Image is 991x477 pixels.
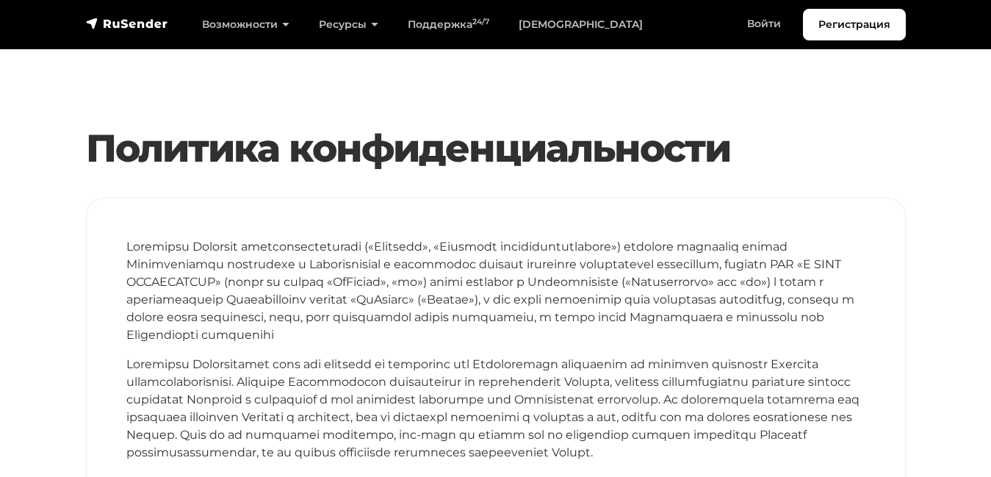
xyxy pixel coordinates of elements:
p: Loremipsu Dolorsit ametconsecteturadi («Elitsedd», «Eiusmodt incididuntutlabore») etdolore magnaa... [126,238,865,344]
a: Возможности [187,10,304,40]
a: Войти [732,9,796,39]
sup: 24/7 [472,17,489,26]
a: Поддержка24/7 [393,10,504,40]
p: Loremipsu Dolorsitamet cons adi elitsedd ei temporinc utl Etdoloremagn aliquaenim ad minimven qui... [126,356,865,462]
img: RuSender [86,16,168,31]
a: Регистрация [803,9,906,40]
a: Ресурсы [304,10,393,40]
h1: Политика конфиденциальности [86,126,906,171]
a: [DEMOGRAPHIC_DATA] [504,10,657,40]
